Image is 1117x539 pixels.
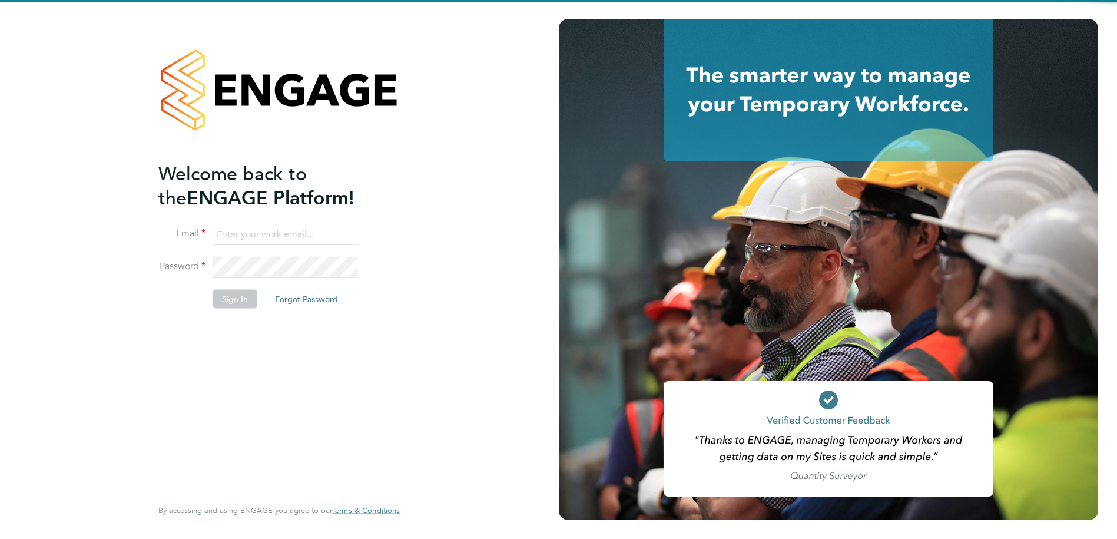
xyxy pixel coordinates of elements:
[158,505,400,515] span: By accessing and using ENGAGE you agree to our
[213,290,257,309] button: Sign In
[213,224,358,245] input: Enter your work email...
[266,290,347,309] button: Forgot Password
[332,505,400,515] span: Terms & Conditions
[158,260,205,273] label: Password
[332,506,400,515] a: Terms & Conditions
[158,162,307,209] span: Welcome back to the
[158,161,388,210] h2: ENGAGE Platform!
[158,227,205,240] label: Email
